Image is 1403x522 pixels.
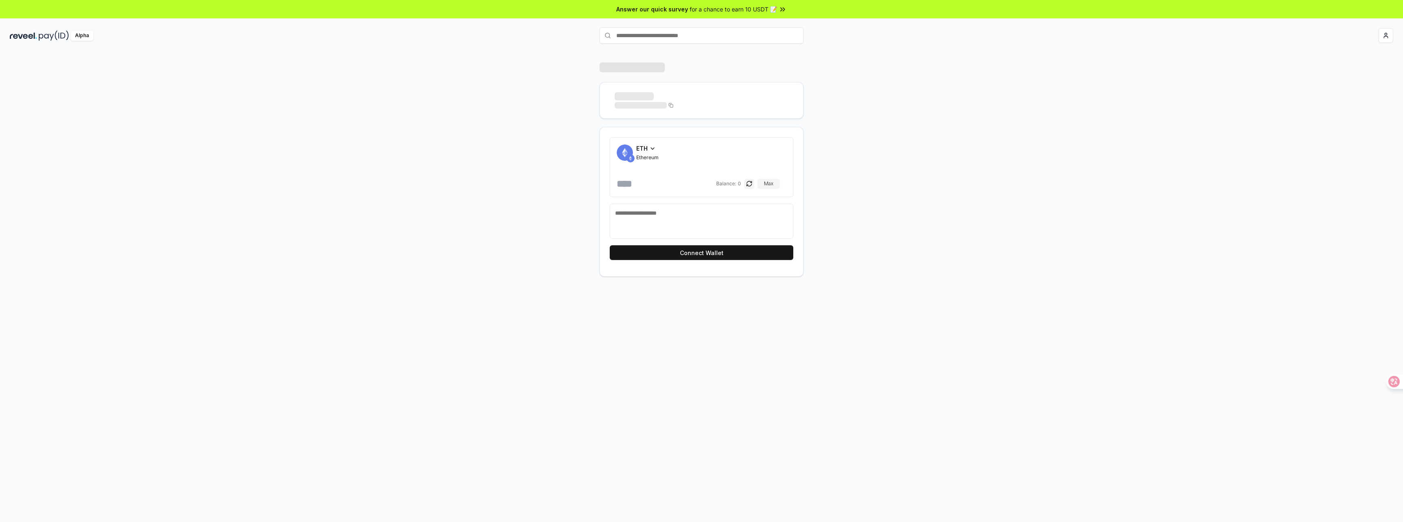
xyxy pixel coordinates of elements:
[626,154,635,162] img: ETH.svg
[690,5,777,13] span: for a chance to earn 10 USDT 📝
[610,245,793,260] button: Connect Wallet
[738,180,741,187] span: 0
[636,154,659,161] span: Ethereum
[39,31,69,41] img: pay_id
[716,180,736,187] span: Balance:
[757,179,780,189] button: Max
[636,144,648,153] span: ETH
[10,31,37,41] img: reveel_dark
[616,5,688,13] span: Answer our quick survey
[71,31,93,41] div: Alpha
